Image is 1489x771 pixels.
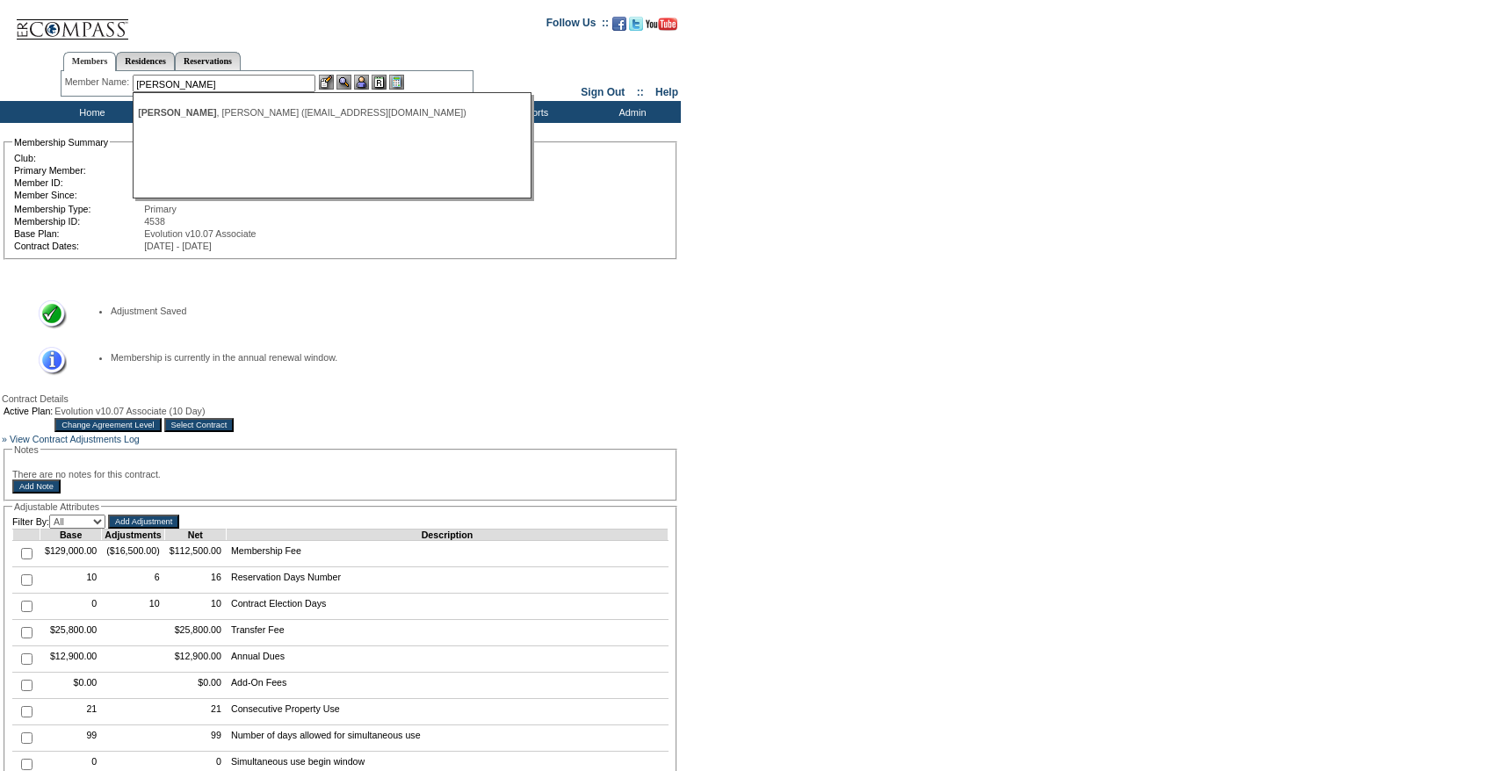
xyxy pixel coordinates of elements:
[629,17,643,31] img: Follow us on Twitter
[612,17,626,31] img: Become our fan on Facebook
[164,541,226,567] td: $112,500.00
[226,673,668,699] td: Add-On Fees
[655,86,678,98] a: Help
[389,75,404,90] img: b_calculator.gif
[12,137,110,148] legend: Membership Summary
[14,153,166,163] td: Club:
[546,15,609,36] td: Follow Us ::
[40,594,102,620] td: 0
[4,406,53,416] td: Active Plan:
[354,75,369,90] img: Impersonate
[226,567,668,594] td: Reservation Days Number
[15,4,129,40] img: Compass Home
[319,75,334,90] img: b_edit.gif
[144,241,212,251] span: [DATE] - [DATE]
[646,18,677,31] img: Subscribe to our YouTube Channel
[27,300,67,329] img: Success Message
[581,86,625,98] a: Sign Out
[40,725,102,752] td: 99
[40,699,102,725] td: 21
[138,107,524,118] div: , [PERSON_NAME] ([EMAIL_ADDRESS][DOMAIN_NAME])
[164,699,226,725] td: 21
[54,406,205,416] span: Evolution v10.07 Associate (10 Day)
[164,567,226,594] td: 16
[65,75,133,90] div: Member Name:
[111,306,651,316] li: Adjustment Saved
[102,541,164,567] td: ($16,500.00)
[646,22,677,32] a: Subscribe to our YouTube Channel
[40,541,102,567] td: $129,000.00
[27,347,67,376] img: Information Message
[226,541,668,567] td: Membership Fee
[12,501,101,512] legend: Adjustable Attributes
[164,530,226,541] td: Net
[40,567,102,594] td: 10
[336,75,351,90] img: View
[164,418,235,432] input: Select Contract
[612,22,626,32] a: Become our fan on Facebook
[226,646,668,673] td: Annual Dues
[164,646,226,673] td: $12,900.00
[63,52,117,71] a: Members
[108,515,179,529] input: Add Adjustment
[144,216,165,227] span: 4538
[102,530,164,541] td: Adjustments
[14,216,142,227] td: Membership ID:
[164,594,226,620] td: 10
[116,52,175,70] a: Residences
[144,204,177,214] span: Primary
[102,594,164,620] td: 10
[14,190,166,200] td: Member Since:
[144,228,256,239] span: Evolution v10.07 Associate
[14,228,142,239] td: Base Plan:
[138,107,216,118] span: [PERSON_NAME]
[14,241,142,251] td: Contract Dates:
[164,725,226,752] td: 99
[226,725,668,752] td: Number of days allowed for simultaneous use
[40,646,102,673] td: $12,900.00
[226,620,668,646] td: Transfer Fee
[164,673,226,699] td: $0.00
[629,22,643,32] a: Follow us on Twitter
[226,530,668,541] td: Description
[12,479,61,494] input: Add Note
[164,620,226,646] td: $25,800.00
[226,699,668,725] td: Consecutive Property Use
[226,594,668,620] td: Contract Election Days
[2,393,679,404] div: Contract Details
[637,86,644,98] span: ::
[2,434,140,444] a: » View Contract Adjustments Log
[40,530,102,541] td: Base
[14,204,142,214] td: Membership Type:
[40,620,102,646] td: $25,800.00
[372,75,387,90] img: Reservations
[54,418,161,432] input: Change Agreement Level
[14,177,166,188] td: Member ID:
[111,352,651,363] li: Membership is currently in the annual renewal window.
[12,469,161,479] span: There are no notes for this contract.
[102,567,164,594] td: 6
[12,444,40,455] legend: Notes
[12,515,105,529] td: Filter By:
[40,101,141,123] td: Home
[40,673,102,699] td: $0.00
[580,101,681,123] td: Admin
[14,165,166,176] td: Primary Member:
[175,52,241,70] a: Reservations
